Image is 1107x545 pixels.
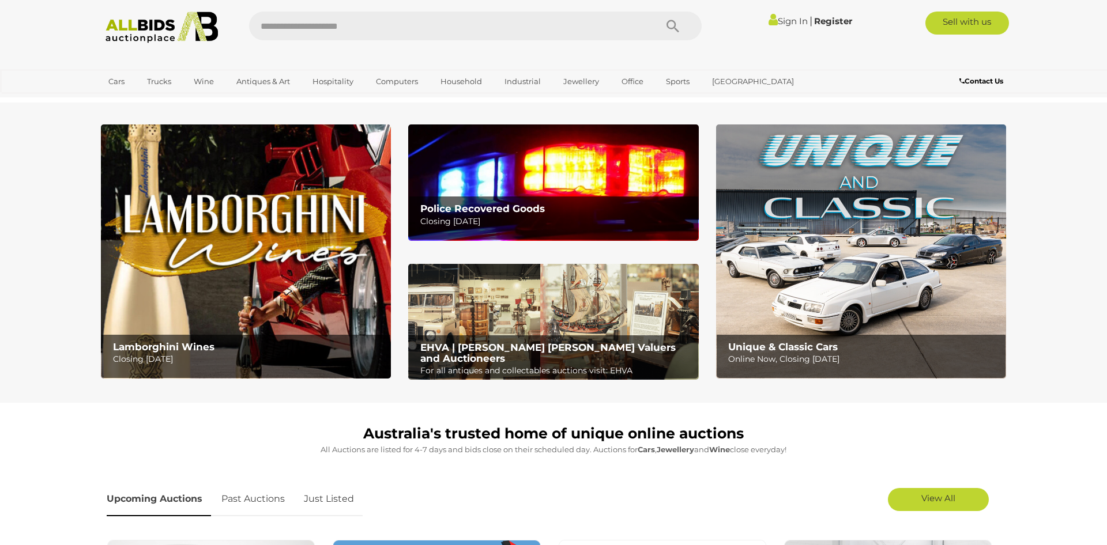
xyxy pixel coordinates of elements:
a: Lamborghini Wines Lamborghini Wines Closing [DATE] [101,124,391,379]
a: Sign In [769,16,808,27]
strong: Wine [709,445,730,454]
p: Online Now, Closing [DATE] [728,352,1000,366]
img: Unique & Classic Cars [716,124,1006,379]
strong: Cars [638,445,655,454]
span: | [809,14,812,27]
img: Lamborghini Wines [101,124,391,379]
b: Unique & Classic Cars [728,341,838,353]
a: Sell with us [925,12,1009,35]
b: Lamborghini Wines [113,341,214,353]
img: Allbids.com.au [99,12,224,43]
a: Contact Us [959,75,1006,88]
a: Household [433,72,490,91]
a: Police Recovered Goods Police Recovered Goods Closing [DATE] [408,124,698,240]
a: Computers [368,72,426,91]
p: Closing [DATE] [113,352,385,366]
p: For all antiques and collectables auctions visit: EHVA [420,364,692,378]
a: Register [814,16,852,27]
a: Wine [186,72,221,91]
a: Office [614,72,651,91]
a: Past Auctions [213,482,293,516]
b: EHVA | [PERSON_NAME] [PERSON_NAME] Valuers and Auctioneers [420,342,676,364]
a: View All [888,488,989,511]
a: Just Listed [295,482,363,516]
a: [GEOGRAPHIC_DATA] [705,72,801,91]
a: EHVA | Evans Hastings Valuers and Auctioneers EHVA | [PERSON_NAME] [PERSON_NAME] Valuers and Auct... [408,264,698,380]
p: All Auctions are listed for 4-7 days and bids close on their scheduled day. Auctions for , and cl... [107,443,1000,456]
a: Upcoming Auctions [107,482,211,516]
a: Sports [658,72,697,91]
img: Police Recovered Goods [408,124,698,240]
a: Unique & Classic Cars Unique & Classic Cars Online Now, Closing [DATE] [716,124,1006,379]
span: View All [921,493,955,504]
a: Jewellery [556,72,607,91]
strong: Jewellery [657,445,694,454]
a: Hospitality [305,72,361,91]
p: Closing [DATE] [420,214,692,229]
b: Police Recovered Goods [420,203,545,214]
img: EHVA | Evans Hastings Valuers and Auctioneers [408,264,698,380]
button: Search [644,12,702,40]
h1: Australia's trusted home of unique online auctions [107,426,1000,442]
a: Antiques & Art [229,72,298,91]
b: Contact Us [959,77,1003,85]
a: Cars [101,72,132,91]
a: Industrial [497,72,548,91]
a: Trucks [140,72,179,91]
